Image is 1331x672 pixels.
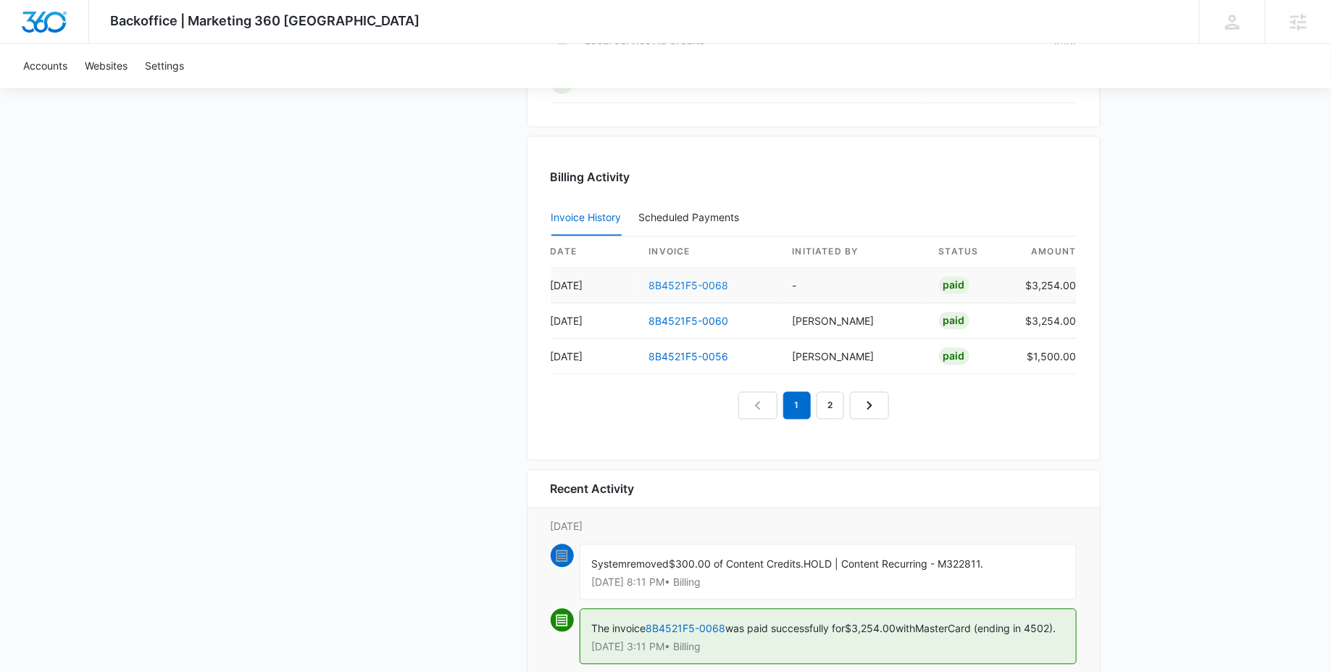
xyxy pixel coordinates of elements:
[1014,339,1077,374] td: $1,500.00
[111,13,420,28] span: Backoffice | Marketing 360 [GEOGRAPHIC_DATA]
[1014,303,1077,339] td: $3,254.00
[592,577,1064,587] p: [DATE] 8:11 PM • Billing
[649,279,729,291] a: 8B4521F5-0068
[939,312,969,329] div: Paid
[646,622,726,634] a: 8B4521F5-0068
[896,622,916,634] span: with
[817,391,844,419] a: Page 2
[639,212,746,223] div: Scheduled Payments
[780,236,927,267] th: Initiated By
[638,236,781,267] th: invoice
[551,168,1077,186] h3: Billing Activity
[551,267,638,303] td: [DATE]
[726,622,846,634] span: was paid successfully for
[14,43,76,88] a: Accounts
[551,518,1077,534] p: [DATE]
[780,267,927,303] td: -
[551,339,638,374] td: [DATE]
[592,622,646,634] span: The invoice
[850,391,889,419] a: Next Page
[627,557,669,570] span: removed
[939,347,969,365] div: Paid
[649,350,729,362] a: 8B4521F5-0056
[76,43,136,88] a: Websites
[592,557,627,570] span: System
[1014,236,1077,267] th: amount
[738,391,889,419] nav: Pagination
[551,236,638,267] th: date
[551,201,622,236] button: Invoice History
[846,622,896,634] span: $3,254.00
[669,557,804,570] span: $300.00 of Content Credits.
[592,642,1064,652] p: [DATE] 3:11 PM • Billing
[136,43,193,88] a: Settings
[649,315,729,327] a: 8B4521F5-0060
[780,339,927,374] td: [PERSON_NAME]
[916,622,1056,634] span: MasterCard (ending in 4502).
[939,276,969,294] div: Paid
[927,236,1014,267] th: status
[551,480,635,497] h6: Recent Activity
[551,303,638,339] td: [DATE]
[804,557,984,570] span: HOLD | Content Recurring - M322811.
[780,303,927,339] td: [PERSON_NAME]
[783,391,811,419] em: 1
[1014,267,1077,303] td: $3,254.00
